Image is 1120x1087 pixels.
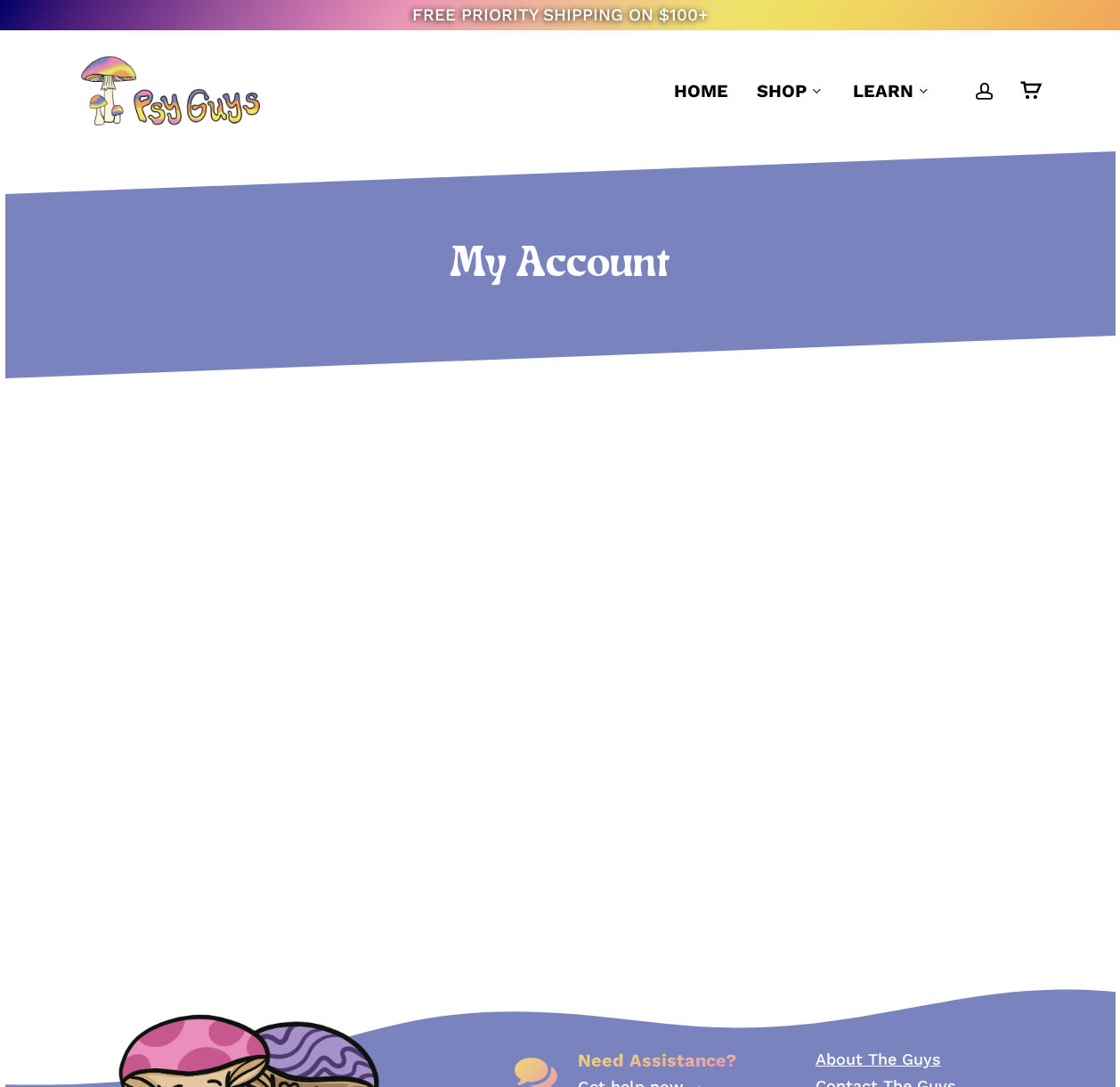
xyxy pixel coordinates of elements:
[816,1050,941,1068] a: About The Guys
[853,78,931,103] a: Learn
[674,80,728,101] span: Home
[80,55,260,126] img: PsyGuys
[660,30,1040,151] nav: Main Menu
[578,1050,736,1071] span: Need Assistance?
[674,78,728,103] a: Home
[757,78,824,103] a: Shop
[757,80,807,101] span: Shop
[853,80,913,101] span: Learn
